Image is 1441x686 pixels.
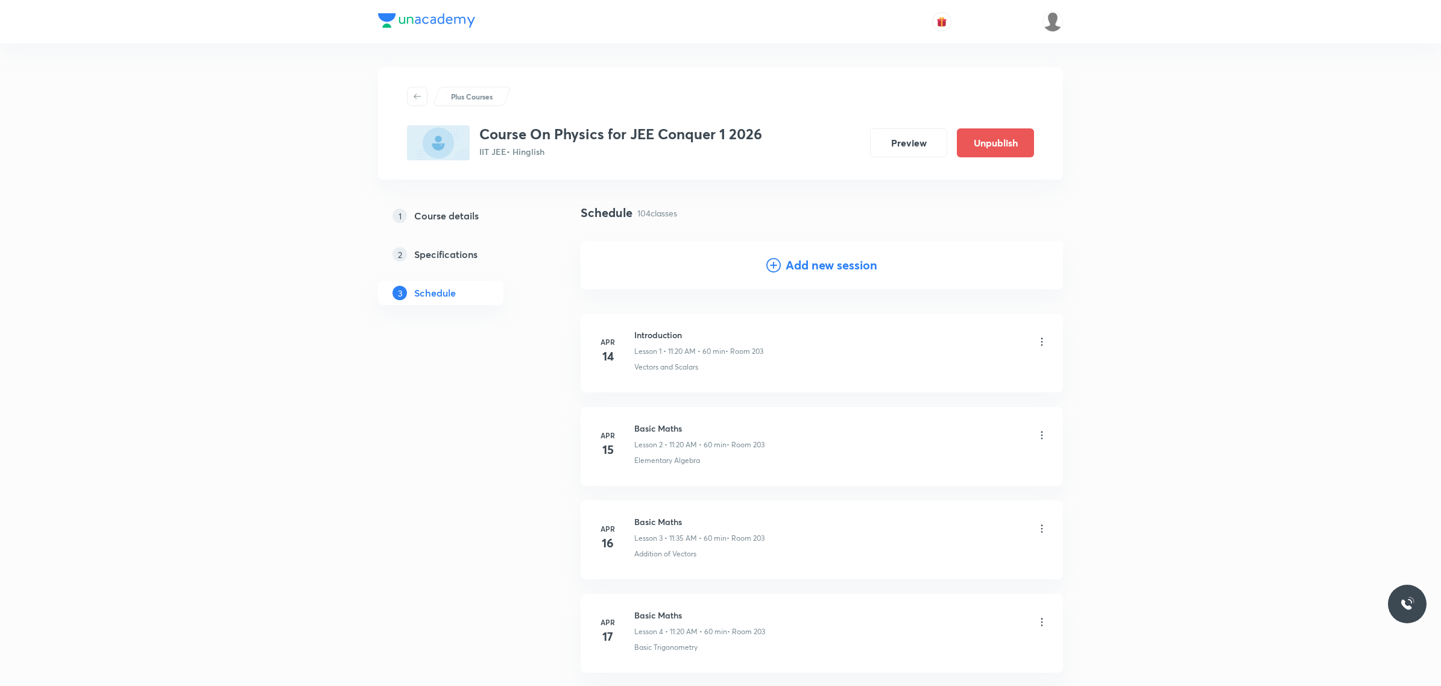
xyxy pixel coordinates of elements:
[634,609,765,621] h6: Basic Maths
[414,247,478,262] h5: Specifications
[786,256,877,274] h4: Add new session
[393,247,407,262] p: 2
[870,128,947,157] button: Preview
[634,346,725,357] p: Lesson 1 • 11:20 AM • 60 min
[378,13,475,31] a: Company Logo
[932,12,951,31] button: avatar
[634,362,698,373] p: Vectors and Scalars
[581,204,632,222] h4: Schedule
[634,533,727,544] p: Lesson 3 • 11:35 AM • 60 min
[727,439,765,450] p: • Room 203
[634,642,698,653] p: Basic Trigonometry
[596,628,620,646] h4: 17
[727,626,765,637] p: • Room 203
[634,439,727,450] p: Lesson 2 • 11:20 AM • 60 min
[451,91,493,102] p: Plus Courses
[1042,11,1063,32] img: UNACADEMY
[634,455,700,466] p: Elementary Algebra
[393,286,407,300] p: 3
[378,242,542,266] a: 2Specifications
[479,125,762,143] h3: Course On Physics for JEE Conquer 1 2026
[378,204,542,228] a: 1Course details
[634,549,696,559] p: Addition of Vectors
[634,626,727,637] p: Lesson 4 • 11:20 AM • 60 min
[414,286,456,300] h5: Schedule
[407,125,470,160] img: EA0F0E64-A4E2-4A6C-8EA4-BB2D78257C7F_plus.png
[414,209,479,223] h5: Course details
[596,347,620,365] h4: 14
[634,515,765,528] h6: Basic Maths
[393,209,407,223] p: 1
[727,533,765,544] p: • Room 203
[1015,241,1063,289] img: Add
[596,534,620,552] h4: 16
[936,16,947,27] img: avatar
[725,346,763,357] p: • Room 203
[596,523,620,534] h6: Apr
[637,207,677,219] p: 104 classes
[378,13,475,28] img: Company Logo
[479,145,762,158] p: IIT JEE • Hinglish
[596,441,620,459] h4: 15
[1400,597,1414,611] img: ttu
[634,329,763,341] h6: Introduction
[957,128,1034,157] button: Unpublish
[596,336,620,347] h6: Apr
[596,617,620,628] h6: Apr
[634,422,765,435] h6: Basic Maths
[596,430,620,441] h6: Apr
